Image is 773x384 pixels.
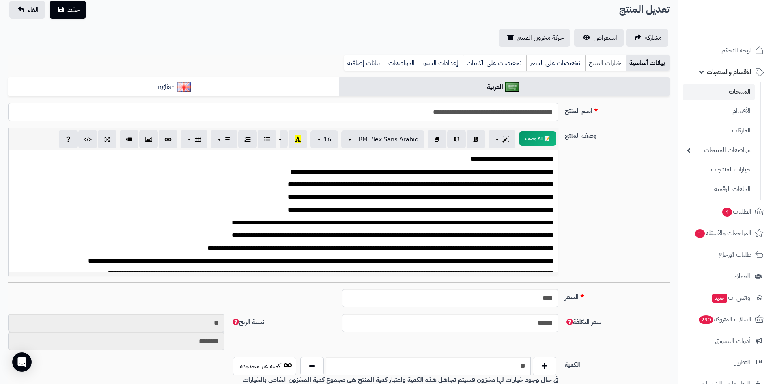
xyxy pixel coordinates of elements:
[562,128,673,141] label: وصف المنتج
[341,130,424,148] button: IBM Plex Sans Arabic
[323,135,332,144] span: 16
[645,33,662,43] span: مشاركه
[712,294,727,303] span: جديد
[9,1,45,19] a: الغاء
[707,66,751,78] span: الأقسام والمنتجات
[626,55,670,71] a: بيانات أساسية
[339,77,670,97] a: العربية
[519,131,556,146] button: 📝 AI وصف
[50,1,86,19] button: حفظ
[683,84,755,100] a: المنتجات
[420,55,463,71] a: إعدادات السيو
[683,310,768,329] a: السلات المتروكة290
[619,1,670,18] h2: تعديل المنتج
[719,249,751,260] span: طلبات الإرجاع
[711,292,750,304] span: وآتس آب
[526,55,585,71] a: تخفيضات على السعر
[683,331,768,351] a: أدوات التسويق
[562,103,673,116] label: اسم المنتج
[718,16,765,33] img: logo-2.png
[562,289,673,302] label: السعر
[721,45,751,56] span: لوحة التحكم
[565,317,601,327] span: سعر التكلفة
[715,335,750,347] span: أدوات التسويق
[562,357,673,370] label: الكمية
[505,82,519,92] img: العربية
[626,29,668,47] a: مشاركه
[231,317,264,327] span: نسبة الربح
[683,141,755,159] a: مواصفات المنتجات
[721,206,751,217] span: الطلبات
[734,271,750,282] span: العملاء
[344,55,385,71] a: بيانات إضافية
[12,352,32,372] div: Open Intercom Messenger
[683,353,768,372] a: التقارير
[683,202,768,221] a: الطلبات4
[310,130,338,148] button: 16
[694,228,751,239] span: المراجعات والأسئلة
[356,135,418,144] span: IBM Plex Sans Arabic
[683,102,755,120] a: الأقسام
[683,122,755,139] a: الماركات
[463,55,526,71] a: تخفيضات على الكميات
[683,245,768,265] a: طلبات الإرجاع
[574,29,624,47] a: استعراض
[722,207,732,217] span: 4
[683,288,768,308] a: وآتس آبجديد
[683,41,768,60] a: لوحة التحكم
[698,314,751,325] span: السلات المتروكة
[585,55,626,71] a: خيارات المنتج
[67,5,80,15] span: حفظ
[683,161,755,178] a: خيارات المنتجات
[385,55,420,71] a: المواصفات
[8,77,339,97] a: English
[698,315,714,324] span: 290
[594,33,617,43] span: استعراض
[177,82,191,92] img: English
[695,229,705,238] span: 1
[28,5,39,15] span: الغاء
[499,29,570,47] a: حركة مخزون المنتج
[683,223,768,243] a: المراجعات والأسئلة1
[683,180,755,198] a: الملفات الرقمية
[735,357,750,368] span: التقارير
[683,267,768,286] a: العملاء
[517,33,564,43] span: حركة مخزون المنتج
